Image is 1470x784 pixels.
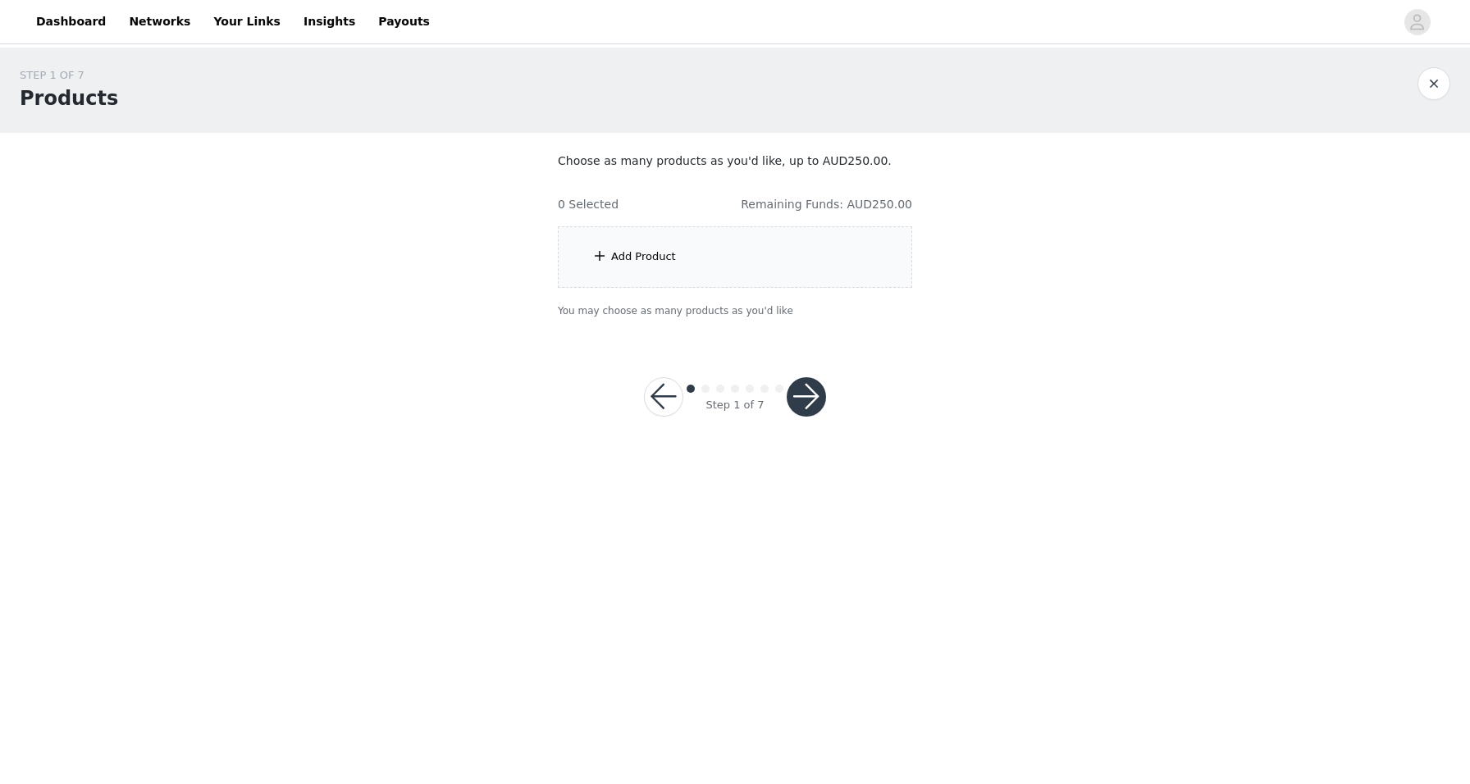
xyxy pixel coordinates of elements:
a: Dashboard [26,3,116,40]
div: Add Product [611,248,676,265]
a: Networks [119,3,200,40]
h4: 0 Selected [558,196,619,213]
a: Insights [294,3,365,40]
a: Payouts [368,3,440,40]
h1: Products [20,84,118,113]
div: STEP 1 OF 7 [20,67,118,84]
div: avatar [1409,9,1425,35]
p: You may choose as many products as you'd like [558,303,912,318]
a: Your Links [203,3,290,40]
div: Step 1 of 7 [705,397,764,413]
h4: Remaining Funds: AUD250.00 [741,196,912,213]
p: Choose as many products as you'd like, up to AUD250.00. [558,153,912,170]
